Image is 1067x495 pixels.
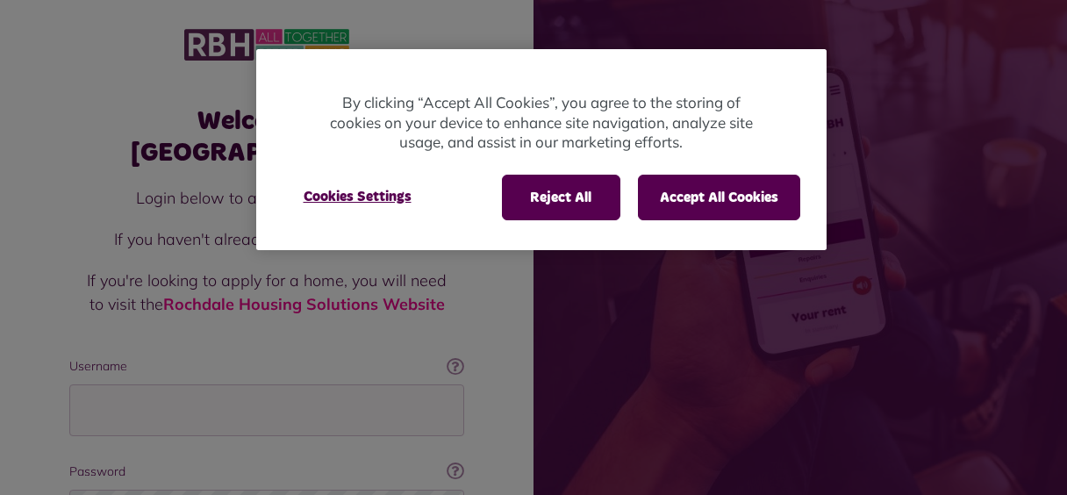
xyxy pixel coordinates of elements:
button: Reject All [502,175,620,220]
p: By clicking “Accept All Cookies”, you agree to the storing of cookies on your device to enhance s... [326,93,756,153]
div: Privacy [256,49,827,250]
button: Cookies Settings [283,175,433,219]
button: Accept All Cookies [638,175,800,220]
div: Cookie banner [256,49,827,250]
